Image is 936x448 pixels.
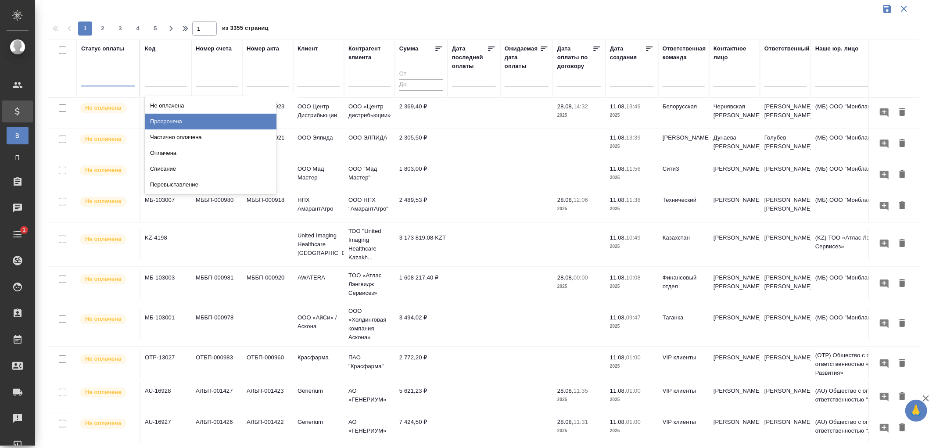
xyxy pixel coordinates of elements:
span: 3 [113,24,127,33]
td: 3 173 819,08 KZT [395,229,448,260]
a: В [7,127,29,144]
div: Просрочена [145,114,276,129]
td: МББП-000920 [242,269,293,300]
td: Сити3 [658,160,709,191]
button: Удалить [895,315,910,332]
td: [PERSON_NAME] [709,229,760,260]
td: Технический [658,191,709,222]
button: Удалить [895,355,910,372]
p: ООО «АйСи» / Аскона [298,313,340,331]
p: 2025 [610,426,654,435]
td: 1 803,00 ₽ [395,160,448,191]
div: Номер акта [247,44,279,53]
td: МББП-000980 [191,191,242,222]
a: 1 [2,223,33,245]
p: 2025 [610,173,654,182]
td: Казахстан [658,229,709,260]
p: 11:38 [626,197,641,203]
span: В [11,131,24,140]
p: ООО Центр Дистрибьюции [298,102,340,120]
p: 01:00 [626,419,641,425]
div: Номер счета [196,44,232,53]
td: [PERSON_NAME] [760,309,811,340]
input: До [399,79,443,90]
p: 28.08, [557,419,574,425]
p: Красфарма [298,353,340,362]
td: МБ-103021 [140,129,191,160]
p: Не оплачена [85,166,121,175]
p: Не оплачена [85,235,121,244]
td: Чернявская [PERSON_NAME] [709,98,760,129]
td: МБ-103023 [140,98,191,129]
div: Перевыставление [145,177,276,193]
td: [PERSON_NAME] [760,382,811,413]
td: Голубев [PERSON_NAME] [760,129,811,160]
p: 2025 [610,242,654,251]
button: 4 [131,22,145,36]
p: 11.08, [610,165,626,172]
p: United Imaging Healthcare [GEOGRAPHIC_DATA] [298,231,340,258]
td: AU-16927 [140,413,191,444]
div: Ответственная команда [663,44,706,62]
td: 2 489,53 ₽ [395,191,448,222]
p: 10:08 [626,274,641,281]
td: АЛБП-001423 [242,382,293,413]
p: 01:00 [626,387,641,394]
td: ОТБП-000960 [242,349,293,380]
p: 2025 [610,142,654,151]
td: [PERSON_NAME] [709,413,760,444]
p: 11.08, [610,234,626,241]
p: 11:35 [574,387,588,394]
p: Не оплачена [85,388,121,397]
td: [PERSON_NAME] [709,160,760,191]
input: От [399,69,443,80]
p: 2025 [610,322,654,331]
td: OTP-13027 [140,349,191,380]
p: 2025 [610,395,654,404]
p: 11.08, [610,387,626,394]
p: 2025 [557,395,601,404]
a: П [7,149,29,166]
p: 28.08, [557,387,574,394]
div: Списание [145,161,276,177]
p: 09:47 [626,314,641,321]
td: [PERSON_NAME] [760,413,811,444]
td: [PERSON_NAME] [PERSON_NAME] [709,269,760,300]
p: 28.08, [557,274,574,281]
p: ПАО "Красфарма" [348,353,391,371]
td: 2 772,20 ₽ [395,349,448,380]
td: МБ-103001 [140,309,191,340]
span: 5 [148,24,162,33]
p: Не оплачена [85,315,121,323]
p: АО «ГЕНЕРИУМ» [348,418,391,435]
p: Не оплачена [85,197,121,206]
p: 11.08, [610,103,626,110]
div: Ожидаемая дата оплаты [505,44,540,71]
p: 01:00 [626,354,641,361]
span: из 3355 страниц [222,23,269,36]
td: МБ-103009 [140,160,191,191]
div: Код [145,44,155,53]
button: Сбросить фильтры [896,0,912,17]
td: (AU) Общество с ограниченной ответственностью "АЛС" [811,382,916,413]
p: 11:31 [574,419,588,425]
p: 00:00 [574,274,588,281]
p: Не оплачена [85,135,121,143]
td: АЛБП-001422 [242,413,293,444]
p: Не оплачена [85,275,121,283]
td: (МБ) ООО "Монблан" [811,309,916,340]
div: Частично оплачена [145,129,276,145]
p: ТОО "United Imaging Healthcare Kazakh... [348,227,391,262]
td: [PERSON_NAME] [709,191,760,222]
p: 2025 [557,204,601,213]
td: АЛБП-001426 [191,413,242,444]
p: ООО "Мад Мастер" [348,165,391,182]
p: 11.08, [610,419,626,425]
td: 2 369,40 ₽ [395,98,448,129]
td: [PERSON_NAME] [658,129,709,160]
p: Generium [298,418,340,426]
p: Не оплачена [85,104,121,112]
p: ООО НПХ "АмарантАгро" [348,196,391,213]
div: Дата последней оплаты [452,44,487,71]
td: Дунаева [PERSON_NAME] [709,129,760,160]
